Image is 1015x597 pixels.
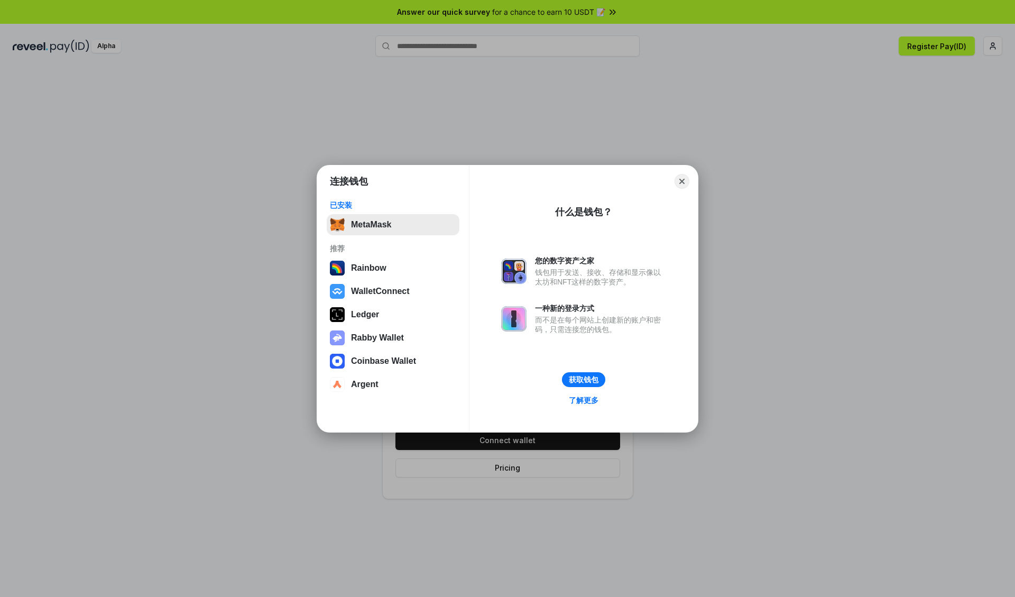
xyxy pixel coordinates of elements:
[327,304,459,325] button: Ledger
[562,372,605,387] button: 获取钱包
[330,244,456,253] div: 推荐
[569,396,598,405] div: 了解更多
[535,304,666,313] div: 一种新的登录方式
[330,200,456,210] div: 已安装
[535,315,666,334] div: 而不是在每个网站上创建新的账户和密码，只需连接您的钱包。
[351,263,386,273] div: Rainbow
[330,354,345,369] img: svg+xml,%3Csvg%20width%3D%2228%22%20height%3D%2228%22%20viewBox%3D%220%200%2028%2028%22%20fill%3D...
[330,284,345,299] img: svg+xml,%3Csvg%20width%3D%2228%22%20height%3D%2228%22%20viewBox%3D%220%200%2028%2028%22%20fill%3D...
[327,258,459,279] button: Rainbow
[330,307,345,322] img: svg+xml,%3Csvg%20xmlns%3D%22http%3A%2F%2Fwww.w3.org%2F2000%2Fsvg%22%20width%3D%2228%22%20height%3...
[330,217,345,232] img: svg+xml,%3Csvg%20fill%3D%22none%22%20height%3D%2233%22%20viewBox%3D%220%200%2035%2033%22%20width%...
[327,327,459,348] button: Rabby Wallet
[330,377,345,392] img: svg+xml,%3Csvg%20width%3D%2228%22%20height%3D%2228%22%20viewBox%3D%220%200%2028%2028%22%20fill%3D...
[535,268,666,287] div: 钱包用于发送、接收、存储和显示像以太坊和NFT这样的数字资产。
[562,393,605,407] a: 了解更多
[535,256,666,265] div: 您的数字资产之家
[330,175,368,188] h1: 连接钱包
[351,220,391,229] div: MetaMask
[330,261,345,275] img: svg+xml,%3Csvg%20width%3D%22120%22%20height%3D%22120%22%20viewBox%3D%220%200%20120%20120%22%20fil...
[351,310,379,319] div: Ledger
[327,214,459,235] button: MetaMask
[351,380,379,389] div: Argent
[501,306,527,332] img: svg+xml,%3Csvg%20xmlns%3D%22http%3A%2F%2Fwww.w3.org%2F2000%2Fsvg%22%20fill%3D%22none%22%20viewBox...
[327,351,459,372] button: Coinbase Wallet
[351,287,410,296] div: WalletConnect
[351,333,404,343] div: Rabby Wallet
[327,374,459,395] button: Argent
[351,356,416,366] div: Coinbase Wallet
[569,375,598,384] div: 获取钱包
[330,330,345,345] img: svg+xml,%3Csvg%20xmlns%3D%22http%3A%2F%2Fwww.w3.org%2F2000%2Fsvg%22%20fill%3D%22none%22%20viewBox...
[501,259,527,284] img: svg+xml,%3Csvg%20xmlns%3D%22http%3A%2F%2Fwww.w3.org%2F2000%2Fsvg%22%20fill%3D%22none%22%20viewBox...
[327,281,459,302] button: WalletConnect
[675,174,689,189] button: Close
[555,206,612,218] div: 什么是钱包？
